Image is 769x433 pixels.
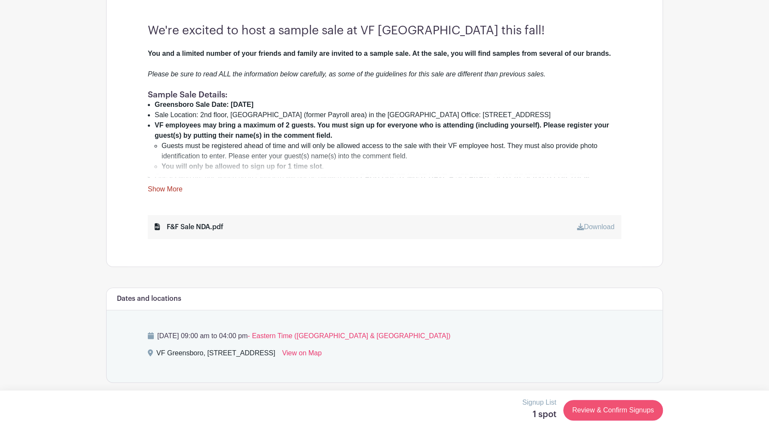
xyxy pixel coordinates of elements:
[522,409,556,420] h5: 1 spot
[148,90,621,100] h1: Sample Sale Details:
[155,101,253,108] strong: Greensboro Sale Date: [DATE]
[155,110,621,120] li: Sale Location: 2nd floor, [GEOGRAPHIC_DATA] (former Payroll area) in the [GEOGRAPHIC_DATA] Office...
[155,172,621,182] li: Guests who are not signed up in PlanHero will not be allowed entry. .
[577,223,614,230] a: Download
[162,141,621,161] li: Guests must be registered ahead of time and will only be allowed access to the sale with their VF...
[282,348,322,362] a: View on Map
[148,24,621,38] h3: We're excited to host a sample sale at VF [GEOGRAPHIC_DATA] this fall!
[155,222,223,232] div: F&F Sale NDA.pdf
[563,400,663,421] a: Review & Confirm Signups
[162,161,621,172] li: .
[162,163,322,170] strong: You will only be allowed to sign up for 1 time slot
[360,173,589,180] strong: EACH GUEST MUST HAVE A SEPARATE SLOT RESERVED FOR THEM
[148,331,621,341] p: [DATE] 09:00 am to 04:00 pm
[522,397,556,408] p: Signup List
[148,50,611,57] strong: You and a limited number of your friends and family are invited to a sample sale. At the sale, yo...
[156,348,275,362] div: VF Greensboro, [STREET_ADDRESS]
[117,295,181,303] h6: Dates and locations
[247,332,450,339] span: - Eastern Time ([GEOGRAPHIC_DATA] & [GEOGRAPHIC_DATA])
[148,70,546,78] em: Please be sure to read ALL the information below carefully, as some of the guidelines for this sa...
[155,121,609,139] strong: VF employees may bring a maximum of 2 guests. You must sign up for everyone who is attending (inc...
[148,185,183,196] a: Show More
